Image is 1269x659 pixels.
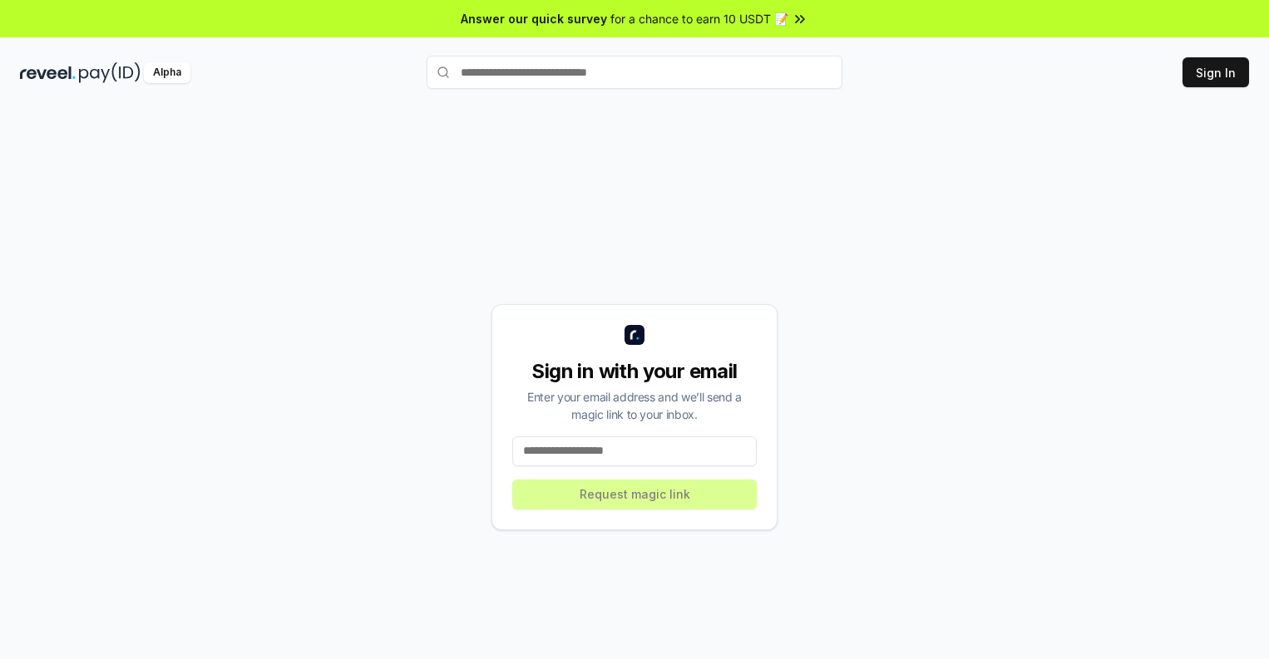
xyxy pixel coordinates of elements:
[625,325,644,345] img: logo_small
[512,358,757,385] div: Sign in with your email
[1183,57,1249,87] button: Sign In
[20,62,76,83] img: reveel_dark
[79,62,141,83] img: pay_id
[610,10,788,27] span: for a chance to earn 10 USDT 📝
[144,62,190,83] div: Alpha
[461,10,607,27] span: Answer our quick survey
[512,388,757,423] div: Enter your email address and we’ll send a magic link to your inbox.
